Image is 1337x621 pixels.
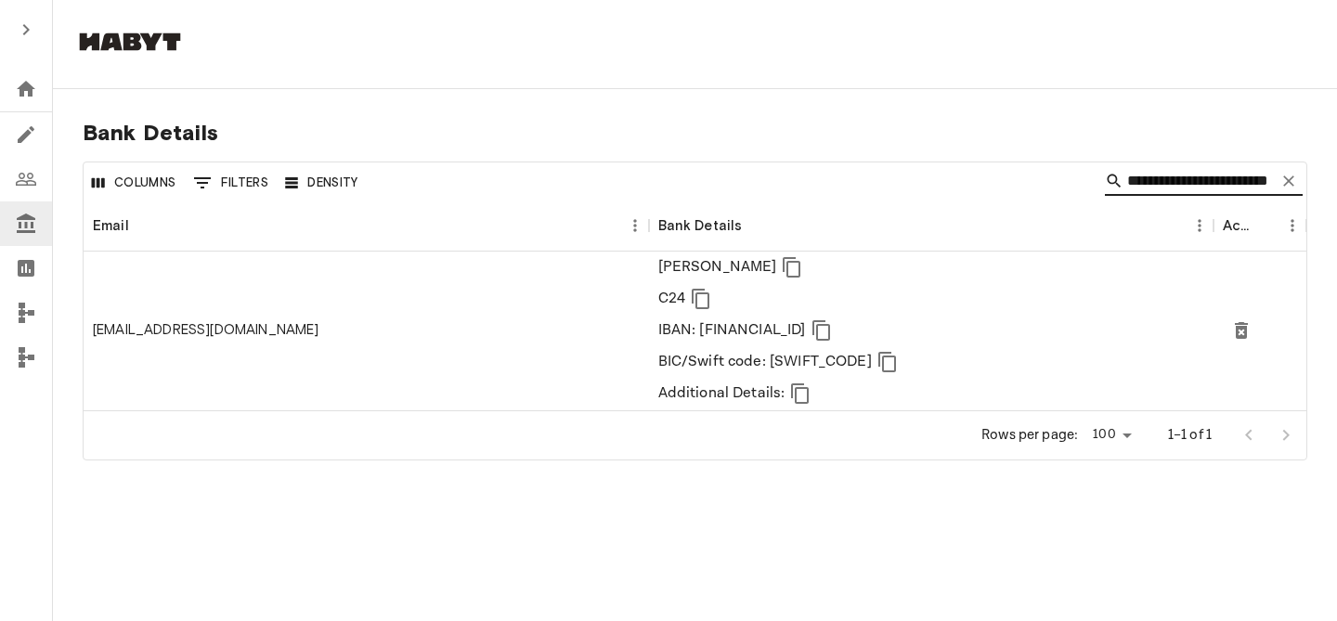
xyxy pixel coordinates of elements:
[658,319,806,342] p: IBAN: [FINANCIAL_ID]
[93,200,129,252] div: Email
[93,320,319,340] div: shota.contact01@gmail.com
[658,288,685,310] p: C24
[129,213,155,239] button: Sort
[621,212,649,239] button: Menu
[280,169,363,198] button: Density
[658,200,743,252] div: Bank Details
[1275,167,1303,195] button: Clear
[1214,200,1306,252] div: Actions
[188,168,274,198] button: Show filters
[74,32,186,51] img: Habyt
[1186,212,1214,239] button: Menu
[742,213,768,239] button: Sort
[1253,213,1279,239] button: Sort
[658,351,872,373] p: BIC/Swift code: [SWIFT_CODE]
[1168,425,1212,445] p: 1–1 of 1
[649,200,1214,252] div: Bank Details
[1279,212,1306,239] button: Menu
[658,256,777,278] p: [PERSON_NAME]
[83,119,1307,147] span: Bank Details
[981,425,1078,445] p: Rows per page:
[87,169,181,198] button: Select columns
[658,382,785,405] p: Additional Details:
[1223,200,1253,252] div: Actions
[84,200,649,252] div: Email
[1105,166,1303,200] div: Search
[1085,421,1137,448] div: 100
